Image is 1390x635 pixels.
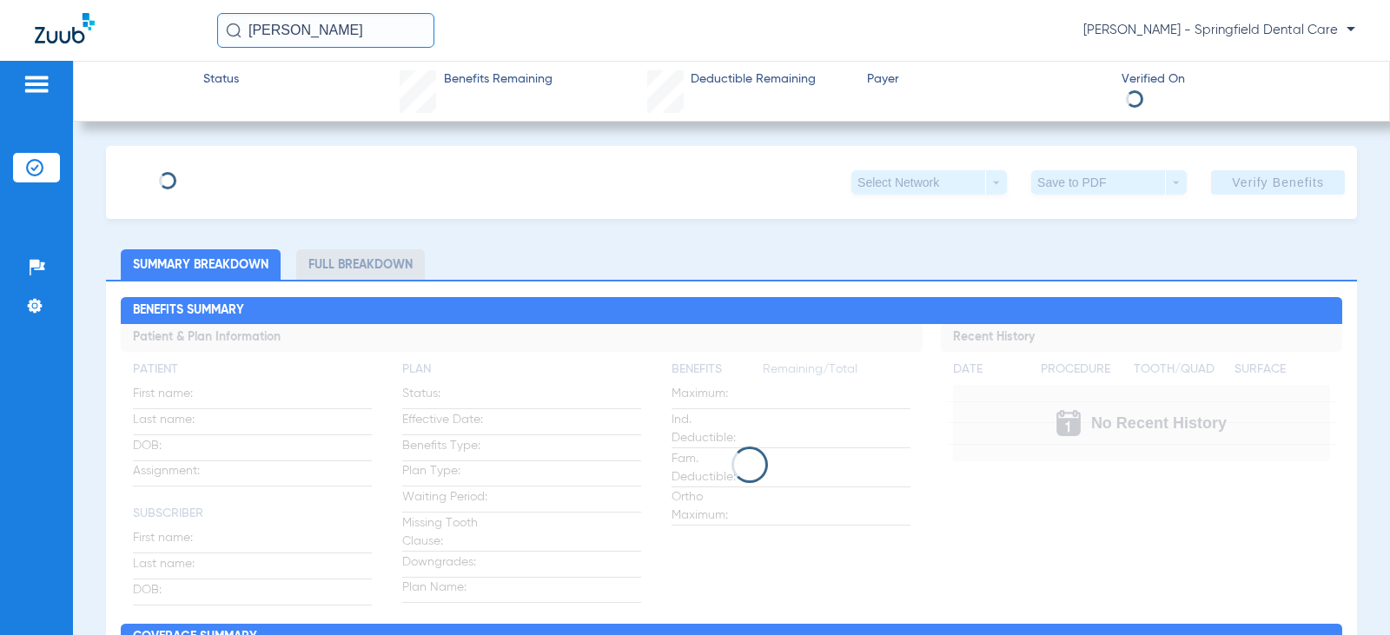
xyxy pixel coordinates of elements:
span: Verified On [1122,70,1361,89]
img: hamburger-icon [23,74,50,95]
li: Summary Breakdown [121,249,281,280]
span: Benefits Remaining [444,70,553,89]
img: Search Icon [226,23,242,38]
span: Deductible Remaining [691,70,816,89]
h2: Benefits Summary [121,297,1341,325]
span: Status [203,70,239,89]
span: [PERSON_NAME] - Springfield Dental Care [1083,22,1355,39]
li: Full Breakdown [296,249,425,280]
img: Zuub Logo [35,13,95,43]
span: Payer [867,70,1107,89]
input: Search for patients [217,13,434,48]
